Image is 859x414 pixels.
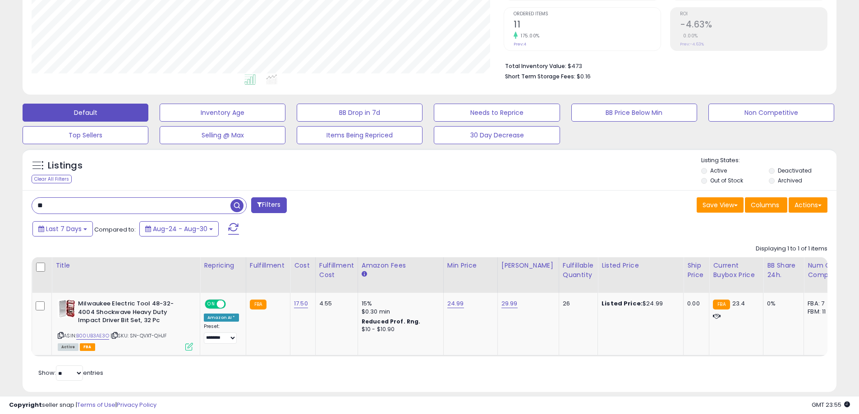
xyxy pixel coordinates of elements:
[434,104,560,122] button: Needs to Reprice
[55,261,196,270] div: Title
[732,299,745,308] span: 23.4
[32,175,72,183] div: Clear All Filters
[362,318,421,325] b: Reduced Prof. Rng.
[46,224,82,233] span: Last 7 Days
[160,104,285,122] button: Inventory Age
[206,300,217,308] span: ON
[319,300,351,308] div: 4.55
[751,200,779,209] span: Columns
[362,261,440,270] div: Amazon Fees
[518,32,540,39] small: 175.00%
[447,299,464,308] a: 24.99
[687,261,705,280] div: Ship Price
[778,177,802,184] label: Archived
[514,12,661,17] span: Ordered Items
[362,326,436,333] div: $10 - $10.90
[680,12,827,17] span: ROI
[80,343,95,351] span: FBA
[710,177,743,184] label: Out of Stock
[808,308,837,316] div: FBM: 11
[204,261,242,270] div: Repricing
[9,401,156,409] div: seller snap | |
[251,197,286,213] button: Filters
[38,369,103,377] span: Show: entries
[756,245,827,253] div: Displaying 1 to 1 of 1 items
[294,299,308,308] a: 17.50
[708,104,834,122] button: Non Competitive
[602,261,680,270] div: Listed Price
[58,343,78,351] span: All listings currently available for purchase on Amazon
[563,300,591,308] div: 26
[48,159,83,172] h5: Listings
[153,224,207,233] span: Aug-24 - Aug-30
[687,300,702,308] div: 0.00
[577,72,591,81] span: $0.16
[117,400,156,409] a: Privacy Policy
[767,261,800,280] div: BB Share 24h.
[32,221,93,237] button: Last 7 Days
[78,300,188,327] b: Milwaukee Electric Tool 48-32-4004 Shockwave Heavy Duty Impact Driver Bit Set, 32 Pc
[9,400,42,409] strong: Copyright
[514,41,526,47] small: Prev: 4
[563,261,594,280] div: Fulfillable Quantity
[434,126,560,144] button: 30 Day Decrease
[297,104,423,122] button: BB Drop in 7d
[808,261,841,280] div: Num of Comp.
[76,332,109,340] a: B00UB3AE3O
[710,167,727,174] label: Active
[297,126,423,144] button: Items Being Repriced
[767,300,797,308] div: 0%
[58,300,193,350] div: ASIN:
[58,300,76,318] img: 51vjMTAqeLL._SL40_.jpg
[23,104,148,122] button: Default
[602,300,676,308] div: $24.99
[250,261,286,270] div: Fulfillment
[680,32,698,39] small: 0.00%
[505,60,821,71] li: $473
[225,300,239,308] span: OFF
[23,126,148,144] button: Top Sellers
[505,73,575,80] b: Short Term Storage Fees:
[250,300,266,309] small: FBA
[505,62,566,70] b: Total Inventory Value:
[571,104,697,122] button: BB Price Below Min
[319,261,354,280] div: Fulfillment Cost
[808,300,837,308] div: FBA: 7
[789,197,827,213] button: Actions
[362,300,436,308] div: 15%
[501,299,518,308] a: 29.99
[94,225,136,234] span: Compared to:
[139,221,219,237] button: Aug-24 - Aug-30
[697,197,744,213] button: Save View
[362,270,367,278] small: Amazon Fees.
[713,300,730,309] small: FBA
[501,261,555,270] div: [PERSON_NAME]
[713,261,759,280] div: Current Buybox Price
[447,261,494,270] div: Min Price
[110,332,167,339] span: | SKU: SN-QVXT-QHJF
[602,299,643,308] b: Listed Price:
[160,126,285,144] button: Selling @ Max
[362,308,436,316] div: $0.30 min
[77,400,115,409] a: Terms of Use
[778,167,812,174] label: Deactivated
[204,323,239,344] div: Preset:
[680,19,827,32] h2: -4.63%
[745,197,787,213] button: Columns
[680,41,704,47] small: Prev: -4.63%
[701,156,836,165] p: Listing States:
[204,314,239,322] div: Amazon AI *
[812,400,850,409] span: 2025-09-7 23:55 GMT
[514,19,661,32] h2: 11
[294,261,312,270] div: Cost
